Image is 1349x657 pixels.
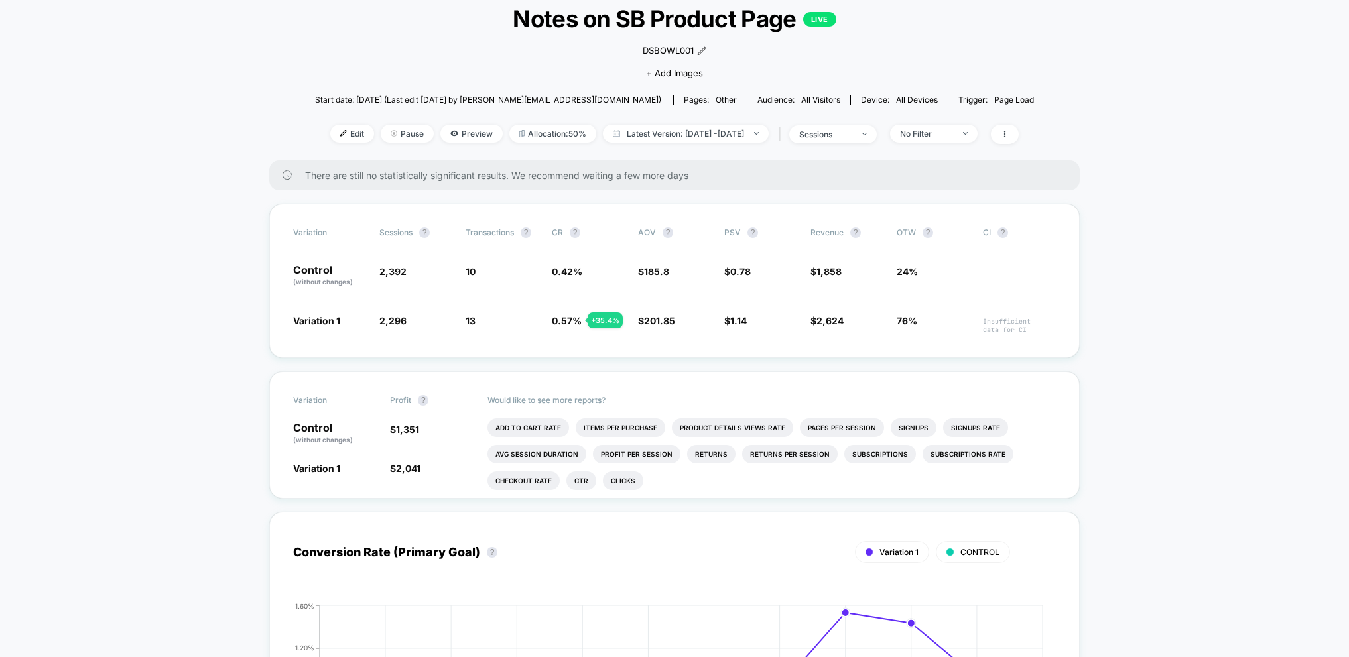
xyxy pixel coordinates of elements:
[850,95,948,105] span: Device:
[588,312,623,328] div: + 35.4 %
[293,265,366,287] p: Control
[994,95,1034,105] span: Page Load
[396,424,419,435] span: 1,351
[638,315,675,326] span: $
[943,418,1008,437] li: Signups Rate
[340,130,347,137] img: edit
[487,395,1057,405] p: Would like to see more reports?
[487,445,586,463] li: Avg Session Duration
[687,445,736,463] li: Returns
[295,644,314,652] tspan: 1.20%
[810,266,842,277] span: $
[295,601,314,609] tspan: 1.60%
[487,471,560,490] li: Checkout Rate
[379,315,407,326] span: 2,296
[963,132,968,135] img: end
[390,463,420,474] span: $
[396,463,420,474] span: 2,041
[672,418,793,437] li: Product Details Views Rate
[519,130,525,137] img: rebalance
[742,445,838,463] li: Returns Per Session
[487,418,569,437] li: Add To Cart Rate
[816,315,844,326] span: 2,624
[816,266,842,277] span: 1,858
[613,130,620,137] img: calendar
[315,95,661,105] span: Start date: [DATE] (Last edit [DATE] by [PERSON_NAME][EMAIL_ADDRESS][DOMAIN_NAME])
[418,395,428,406] button: ?
[896,95,938,105] span: all devices
[293,278,353,286] span: (without changes)
[521,227,531,238] button: ?
[757,95,840,105] div: Audience:
[923,227,933,238] button: ?
[390,395,411,405] span: Profit
[663,227,673,238] button: ?
[801,95,840,105] span: All Visitors
[923,445,1013,463] li: Subscriptions Rate
[897,266,918,277] span: 24%
[379,266,407,277] span: 2,392
[754,132,759,135] img: end
[509,125,596,143] span: Allocation: 50%
[747,227,758,238] button: ?
[603,125,769,143] span: Latest Version: [DATE] - [DATE]
[862,133,867,135] img: end
[644,266,669,277] span: 185.8
[593,445,680,463] li: Profit Per Session
[958,95,1034,105] div: Trigger:
[810,227,844,237] span: Revenue
[644,315,675,326] span: 201.85
[293,436,353,444] span: (without changes)
[466,266,476,277] span: 10
[293,395,366,406] span: Variation
[552,315,582,326] span: 0.57 %
[730,315,747,326] span: 1.14
[900,129,953,139] div: No Filter
[684,95,737,105] div: Pages:
[552,266,582,277] span: 0.42 %
[419,227,430,238] button: ?
[897,227,970,238] span: OTW
[603,471,643,490] li: Clicks
[576,418,665,437] li: Items Per Purchase
[552,227,563,237] span: CR
[293,227,366,238] span: Variation
[305,170,1053,181] span: There are still no statistically significant results. We recommend waiting a few more days
[897,315,917,326] span: 76%
[466,315,476,326] span: 13
[487,547,497,558] button: ?
[570,227,580,238] button: ?
[810,315,844,326] span: $
[803,12,836,27] p: LIVE
[730,266,751,277] span: 0.78
[850,227,861,238] button: ?
[724,266,751,277] span: $
[800,418,884,437] li: Pages Per Session
[391,130,397,137] img: end
[638,266,669,277] span: $
[724,227,741,237] span: PSV
[799,129,852,139] div: sessions
[293,463,340,474] span: Variation 1
[960,547,999,557] span: CONTROL
[643,44,694,58] span: DSBOWL001
[724,315,747,326] span: $
[891,418,936,437] li: Signups
[351,5,997,32] span: Notes on SB Product Page
[466,227,514,237] span: Transactions
[646,68,703,78] span: + Add Images
[638,227,656,237] span: AOV
[330,125,374,143] span: Edit
[390,424,419,435] span: $
[379,227,413,237] span: Sessions
[440,125,503,143] span: Preview
[566,471,596,490] li: Ctr
[983,227,1056,238] span: CI
[293,422,377,445] p: Control
[775,125,789,144] span: |
[879,547,919,557] span: Variation 1
[983,317,1056,334] span: Insufficient data for CI
[716,95,737,105] span: other
[293,315,340,326] span: Variation 1
[983,268,1056,287] span: ---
